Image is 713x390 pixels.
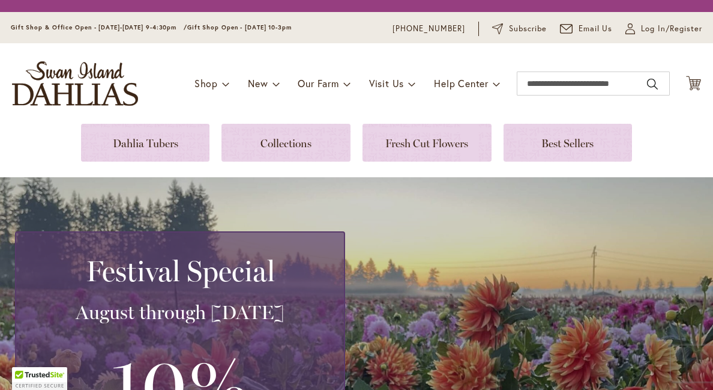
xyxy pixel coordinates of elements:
[31,300,329,324] h3: August through [DATE]
[434,77,489,90] span: Help Center
[187,23,292,31] span: Gift Shop Open - [DATE] 10-3pm
[369,77,404,90] span: Visit Us
[647,75,658,94] button: Search
[12,61,138,106] a: store logo
[298,77,338,90] span: Our Farm
[509,23,547,35] span: Subscribe
[492,23,547,35] a: Subscribe
[393,23,465,35] a: [PHONE_NUMBER]
[579,23,613,35] span: Email Us
[194,77,218,90] span: Shop
[248,77,268,90] span: New
[625,23,702,35] a: Log In/Register
[560,23,613,35] a: Email Us
[31,254,329,288] h2: Festival Special
[641,23,702,35] span: Log In/Register
[11,23,187,31] span: Gift Shop & Office Open - [DATE]-[DATE] 9-4:30pm /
